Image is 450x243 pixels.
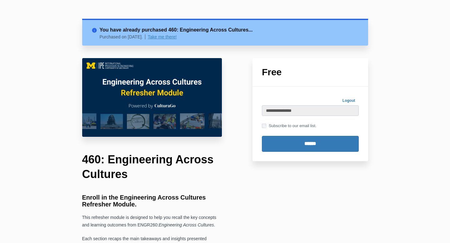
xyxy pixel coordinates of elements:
[82,215,217,227] span: This refresher module is designed to help you recall the key concepts and learning outcomes from ...
[262,124,266,128] input: Subscribe to our email list.
[262,122,316,129] label: Subscribe to our email list.
[82,152,222,182] h1: 460: Engineering Across Cultures
[82,58,222,137] img: c0f10fc-c575-6ff0-c716-7a6e5a06d1b5_EAC_460_Main_Image.png
[100,34,146,39] p: Purchased on [DATE].
[92,26,100,32] i: info
[100,26,359,34] h2: You have already purchased 460: Engineering Across Cultures...
[339,96,359,105] a: Logout
[214,222,215,227] span: .
[82,194,222,208] h3: Enroll in the Engineering Across Cultures Refresher Module.
[159,222,214,227] span: Engineering Across Cultures
[262,67,359,77] h1: Free
[148,34,177,39] a: Take me there!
